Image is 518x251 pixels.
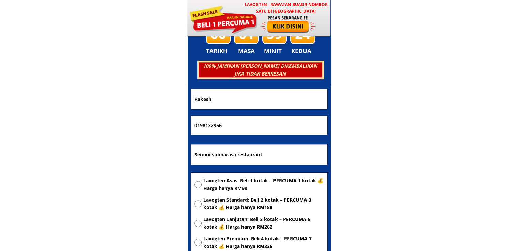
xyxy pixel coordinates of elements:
h3: LAVOGTEN - Rawatan Buasir Nombor Satu di [GEOGRAPHIC_DATA] [241,1,331,14]
input: Alamat [193,144,326,165]
h3: KEDUA [291,46,313,56]
h3: MASA [235,46,258,56]
span: Lavogten Standard: Beli 2 kotak – PERCUMA 3 kotak 💰 Harga hanya RM188 [203,196,324,212]
h3: TARIKH [206,46,235,56]
h3: MINIT [264,46,284,56]
span: Lavogten Asas: Beli 1 kotak – PERCUMA 1 kotak 💰 Harga hanya RM99 [203,177,324,192]
input: Nama penuh [193,89,326,108]
span: Lavogten Lanjutan: Beli 3 kotak – PERCUMA 5 kotak 💰 Harga hanya RM262 [203,216,324,231]
h3: 100% JAMINAN [PERSON_NAME] DIKEMBALIKAN JIKA TIDAK BERKESAN [198,62,322,78]
span: Lavogten Premium: Beli 4 kotak – PERCUMA 7 kotak 💰 Harga hanya RM336 [203,235,324,250]
input: Nombor Telefon Bimbit [193,116,326,135]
